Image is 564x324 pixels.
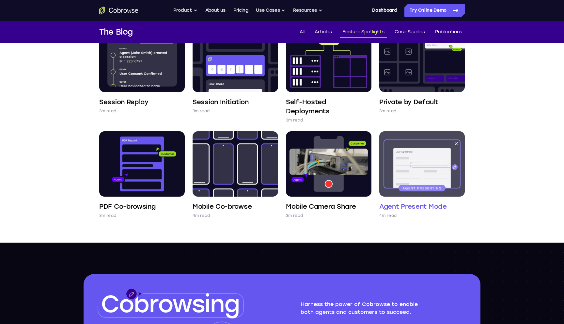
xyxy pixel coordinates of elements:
[404,4,465,17] a: Try Online Demo
[99,131,185,197] img: PDF Co-browsing
[99,26,133,38] h1: The Blog
[379,97,438,106] h4: Private by Default
[256,4,285,17] button: Use Cases
[286,117,303,123] p: 3m read
[379,131,465,219] a: Agent Present Mode 4m read
[193,131,278,197] img: Mobile Co-browse
[286,212,303,219] p: 3m read
[99,27,185,114] a: Session Replay 3m read
[99,131,185,219] a: PDF Co-browsing 3m read
[173,4,197,17] button: Product
[99,202,156,211] h4: PDF Co-browsing
[340,27,387,38] a: Feature Spotlights
[286,27,371,123] a: Self-Hosted Deployments 3m read
[193,108,210,114] p: 3m read
[293,4,322,17] button: Resources
[379,27,465,92] img: Private by Default
[99,108,116,114] p: 3m read
[379,131,465,197] img: Agent Present Mode
[193,27,278,92] img: Session Initiation
[99,212,116,219] p: 3m read
[372,4,397,17] a: Dashboard
[301,300,432,316] p: Harness the power of Cobrowse to enable both agents and customers to succeed.
[205,4,226,17] a: About us
[379,202,447,211] h4: Agent Present Mode
[101,290,239,318] span: Cobrowsing
[379,212,397,219] p: 4m read
[286,131,371,219] a: Mobile Camera Share 3m read
[193,212,210,219] p: 4m read
[379,27,465,114] a: Private by Default 3m read
[392,27,427,38] a: Case Studies
[286,97,371,116] h4: Self-Hosted Deployments
[432,27,465,38] a: Publications
[193,97,249,106] h4: Session Initiation
[297,27,307,38] a: All
[99,7,138,14] a: Go to the home page
[286,27,371,92] img: Self-Hosted Deployments
[193,27,278,114] a: Session Initiation 3m read
[286,202,356,211] h4: Mobile Camera Share
[99,27,185,92] img: Session Replay
[312,27,334,38] a: Articles
[286,131,371,197] img: Mobile Camera Share
[379,108,396,114] p: 3m read
[233,4,248,17] a: Pricing
[193,131,278,219] a: Mobile Co-browse 4m read
[99,97,149,106] h4: Session Replay
[193,202,252,211] h4: Mobile Co-browse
